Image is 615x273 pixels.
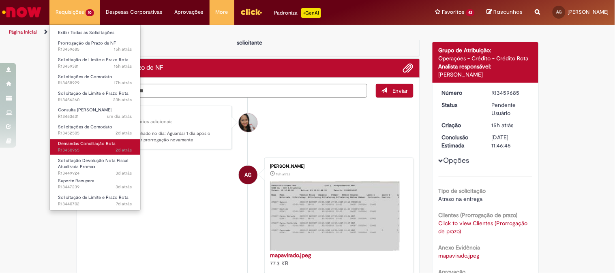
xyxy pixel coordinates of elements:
a: Aberto R13450965 : Demandas Conciliação Rota [50,139,140,154]
time: 22/08/2025 16:09:54 [116,201,132,207]
span: 23h atrás [114,97,132,103]
div: [PERSON_NAME] [439,70,532,79]
span: Aprovações [175,8,204,16]
small: Comentários adicionais [121,118,173,125]
span: 3d atrás [116,184,132,190]
div: R13459685 [492,89,529,97]
span: 15h atrás [492,122,514,129]
span: R13440702 [58,201,132,207]
span: 42 [466,9,475,16]
time: 28/08/2025 17:46:43 [114,46,132,52]
time: 26/08/2025 17:21:52 [116,170,132,176]
span: Solicitação de Limite e Prazo Rota [58,57,129,63]
span: 7d atrás [116,201,132,207]
span: Atraso na entrega [439,195,483,203]
span: 15h atrás [276,172,290,177]
span: Prorrogação de Prazo de NF [58,40,116,46]
div: [PERSON_NAME] [270,164,405,169]
span: R13449924 [58,170,132,177]
textarea: Digite sua mensagem aqui... [83,84,368,98]
b: Tipo de solicitação [439,187,486,194]
b: Clientes (Prorrogação de prazo) [439,211,518,219]
div: 77.3 KB [270,251,405,267]
a: Aberto R13452505 : Solicitações de Comodato [50,123,140,138]
a: Aberto R13456260 : Solicitação de Limite e Prazo Rota [50,89,140,104]
span: Solicitações de Comodato [58,124,112,130]
div: Valeria Maria Da Conceicao [239,113,257,132]
time: 28/08/2025 17:01:25 [114,63,132,69]
span: 2d atrás [116,147,132,153]
p: +GenAi [301,8,321,18]
span: Despesas Corporativas [106,8,163,16]
dt: Conclusão Estimada [436,133,486,149]
div: [DATE] 11:46:45 [492,133,529,149]
span: 3d atrás [116,170,132,176]
span: 2d atrás [116,130,132,136]
span: R13459381 [58,63,132,70]
div: 28/08/2025 17:46:42 [492,121,529,129]
a: Aberto R13459685 : Prorrogação de Prazo de NF [50,39,140,54]
div: Analista responsável: [439,62,532,70]
a: Download de mapavirado.jpeg [439,252,480,259]
span: R13453631 [58,113,132,120]
div: Operações - Crédito - Crédito Rota [439,54,532,62]
time: 27/08/2025 09:18:26 [116,147,132,153]
a: Aberto R13440702 : Solicitação de Limite e Prazo Rota [50,193,140,208]
span: 16h atrás [114,63,132,69]
a: mapavirado.jpeg [270,252,311,259]
span: Suporte Recupera [58,178,94,184]
time: 26/08/2025 10:05:59 [116,184,132,190]
b: Anexo Evidência [439,244,480,251]
ul: Requisições [49,24,141,211]
time: 28/08/2025 09:38:42 [114,97,132,103]
a: Rascunhos [487,9,523,16]
span: Solicitação de Limite e Prazo Rota [58,90,129,96]
img: ServiceNow [1,4,43,20]
img: click_logo_yellow_360x200.png [240,6,262,18]
span: Solicitação Devolução Nota Fiscal Atualizada Promax [58,158,128,170]
a: Click to view Clientes (Prorrogação de prazo) [439,220,528,235]
a: Aberto R13459381 : Solicitação de Limite e Prazo Rota [50,55,140,70]
p: - Mapa em aberto ou fechado no dia: Aguardar 1 dia após o fechamento para solicitar prorrogação n... [91,130,226,143]
button: Enviar [376,84,414,98]
span: Enviar [392,87,408,94]
span: Rascunhos [494,8,523,16]
span: R13459685 [58,46,132,53]
dt: Criação [436,121,486,129]
span: 17h atrás [114,80,132,86]
time: 28/08/2025 17:44:51 [276,172,290,177]
div: Grupo de Atribuição: [439,46,532,54]
span: More [216,8,228,16]
time: 28/08/2025 17:46:42 [492,122,514,129]
div: Amanda Cristina Martins Goncalves [239,166,257,184]
dt: Status [436,101,486,109]
span: um dia atrás [107,113,132,119]
button: Adicionar anexos [403,63,414,73]
span: R13447239 [58,184,132,190]
a: Aberto R13453631 : Consulta Serasa [50,106,140,121]
div: [PERSON_NAME] [91,112,226,117]
span: Requisições [56,8,84,16]
dt: Número [436,89,486,97]
time: 27/08/2025 13:43:16 [116,130,132,136]
span: Favoritos [442,8,464,16]
a: Aberto R13449924 : Solicitação Devolução Nota Fiscal Atualizada Promax [50,156,140,174]
span: [PERSON_NAME] [568,9,609,15]
a: Aberto R13458929 : Solicitações de Comodato [50,73,140,87]
span: Solicitações de Comodato [58,74,112,80]
ul: Trilhas de página [6,25,404,40]
span: R13450965 [58,147,132,154]
time: 28/08/2025 16:00:14 [114,80,132,86]
div: Padroniza [274,8,321,18]
span: AG [244,165,252,185]
span: AG [557,9,562,15]
span: R13452505 [58,130,132,136]
time: 27/08/2025 16:38:00 [107,113,132,119]
span: R13458929 [58,80,132,86]
span: 15h atrás [114,46,132,52]
span: Demandas Conciliação Rota [58,141,116,147]
span: R13456260 [58,97,132,103]
span: Solicitação de Limite e Prazo Rota [58,194,129,200]
a: Aberto R13447239 : Suporte Recupera [50,177,140,192]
